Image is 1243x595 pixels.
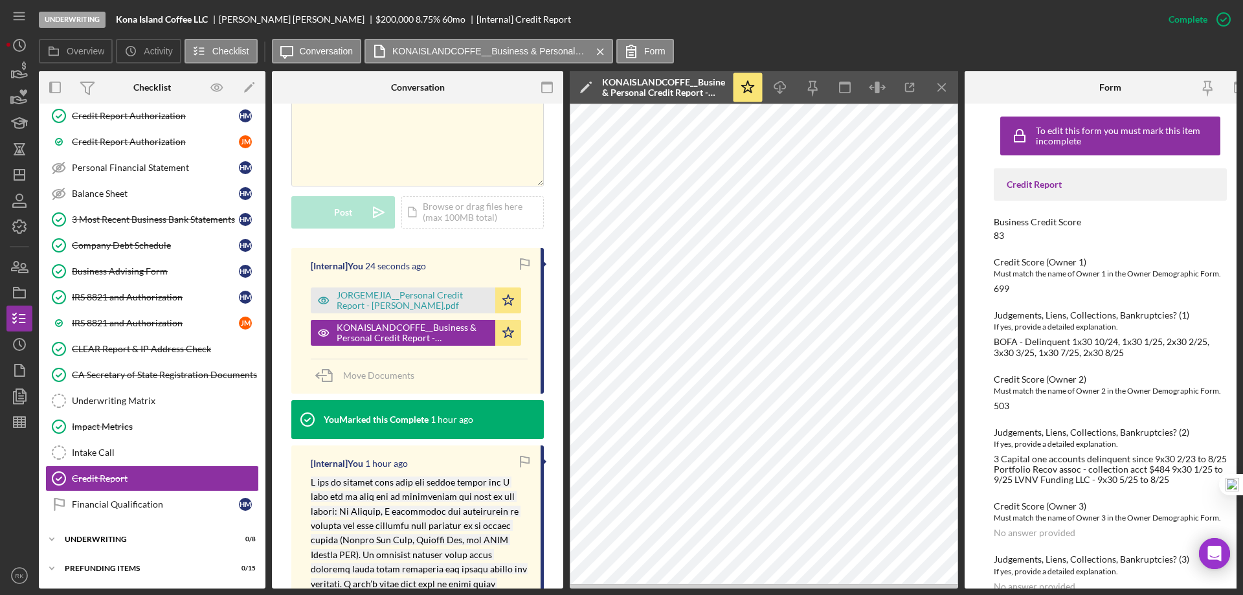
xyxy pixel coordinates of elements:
[994,501,1227,511] div: Credit Score (Owner 3)
[476,14,571,25] div: [Internal] Credit Report
[311,458,363,469] div: [Internal] You
[1036,126,1217,146] div: To edit this form you must mark this item incomplete
[72,447,258,458] div: Intake Call
[72,163,239,173] div: Personal Financial Statement
[45,440,259,466] a: Intake Call
[45,284,259,310] a: IRS 8821 and AuthorizationHM
[644,46,666,56] label: Form
[45,129,259,155] a: Credit Report AuthorizationJM
[343,370,414,381] span: Move Documents
[616,39,674,63] button: Form
[116,14,208,25] b: Kona Island Coffee LLC
[994,581,1075,592] div: No answer provided
[442,14,465,25] div: 60 mo
[72,421,258,432] div: Impact Metrics
[45,258,259,284] a: Business Advising FormHM
[72,344,258,354] div: CLEAR Report & IP Address Check
[324,414,429,425] div: You Marked this Complete
[45,466,259,491] a: Credit Report
[45,362,259,388] a: CA Secretary of State Registration Documents
[1156,6,1237,32] button: Complete
[994,217,1227,227] div: Business Credit Score
[72,137,239,147] div: Credit Report Authorization
[311,359,427,392] button: Move Documents
[6,563,32,589] button: RK
[219,14,375,25] div: [PERSON_NAME] [PERSON_NAME]
[45,388,259,414] a: Underwriting Matrix
[144,46,172,56] label: Activity
[994,554,1227,565] div: Judgements, Liens, Collections, Bankruptcies? (3)
[364,39,613,63] button: KONAISLANDCOFFE__Business & Personal Credit Report - [PERSON_NAME].pdf
[311,261,363,271] div: [Internal] You
[300,46,353,56] label: Conversation
[15,572,24,579] text: RK
[45,207,259,232] a: 3 Most Recent Business Bank StatementsHM
[116,39,181,63] button: Activity
[65,535,223,543] div: Underwriting
[239,213,252,226] div: H M
[45,336,259,362] a: CLEAR Report & IP Address Check
[72,318,239,328] div: IRS 8821 and Authorization
[291,196,395,229] button: Post
[994,257,1227,267] div: Credit Score (Owner 1)
[994,427,1227,438] div: Judgements, Liens, Collections, Bankruptcies? (2)
[1169,6,1207,32] div: Complete
[239,187,252,200] div: H M
[65,565,223,572] div: Prefunding Items
[232,565,256,572] div: 0 / 15
[72,499,239,510] div: Financial Qualification
[311,320,521,346] button: KONAISLANDCOFFE__Business & Personal Credit Report - [PERSON_NAME].pdf
[1007,179,1214,190] div: Credit Report
[185,39,258,63] button: Checklist
[994,230,1004,241] div: 83
[416,14,440,25] div: 8.75 %
[994,401,1009,411] div: 503
[337,290,489,311] div: JORGEMEJIA__Personal Credit Report - [PERSON_NAME].pdf
[212,46,249,56] label: Checklist
[45,181,259,207] a: Balance SheetHM
[431,414,473,425] time: 2025-10-10 22:16
[994,284,1009,294] div: 699
[239,109,252,122] div: H M
[994,310,1227,320] div: Judgements, Liens, Collections, Bankruptcies? (1)
[45,491,259,517] a: Financial QualificationHM
[994,267,1227,280] div: Must match the name of Owner 1 in the Owner Demographic Form.
[72,473,258,484] div: Credit Report
[337,322,489,343] div: KONAISLANDCOFFE__Business & Personal Credit Report - [PERSON_NAME].pdf
[994,374,1227,385] div: Credit Score (Owner 2)
[272,39,362,63] button: Conversation
[39,12,106,28] div: Underwriting
[45,155,259,181] a: Personal Financial StatementHM
[602,77,725,98] div: KONAISLANDCOFFE__Business & Personal Credit Report - [PERSON_NAME].pdf
[72,292,239,302] div: IRS 8821 and Authorization
[72,214,239,225] div: 3 Most Recent Business Bank Statements
[239,239,252,252] div: H M
[994,438,1227,451] div: If yes, provide a detailed explanation.
[1099,82,1121,93] div: Form
[311,287,521,313] button: JORGEMEJIA__Personal Credit Report - [PERSON_NAME].pdf
[375,14,414,25] span: $200,000
[72,396,258,406] div: Underwriting Matrix
[239,161,252,174] div: H M
[232,535,256,543] div: 0 / 8
[365,458,408,469] time: 2025-10-10 22:15
[39,39,113,63] button: Overview
[365,261,426,271] time: 2025-10-10 23:24
[72,266,239,276] div: Business Advising Form
[391,82,445,93] div: Conversation
[45,232,259,258] a: Company Debt ScheduleHM
[45,414,259,440] a: Impact Metrics
[994,511,1227,524] div: Must match the name of Owner 3 in the Owner Demographic Form.
[994,337,1227,357] div: BOFA - Delinquent 1x30 10/24, 1x30 1/25, 2x30 2/25, 3x30 3/25, 1x30 7/25, 2x30 8/25
[392,46,587,56] label: KONAISLANDCOFFE__Business & Personal Credit Report - [PERSON_NAME].pdf
[67,46,104,56] label: Overview
[239,135,252,148] div: J M
[133,82,171,93] div: Checklist
[239,498,252,511] div: H M
[72,111,239,121] div: Credit Report Authorization
[1226,478,1239,491] img: one_i.png
[994,385,1227,398] div: Must match the name of Owner 2 in the Owner Demographic Form.
[334,196,352,229] div: Post
[72,188,239,199] div: Balance Sheet
[72,240,239,251] div: Company Debt Schedule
